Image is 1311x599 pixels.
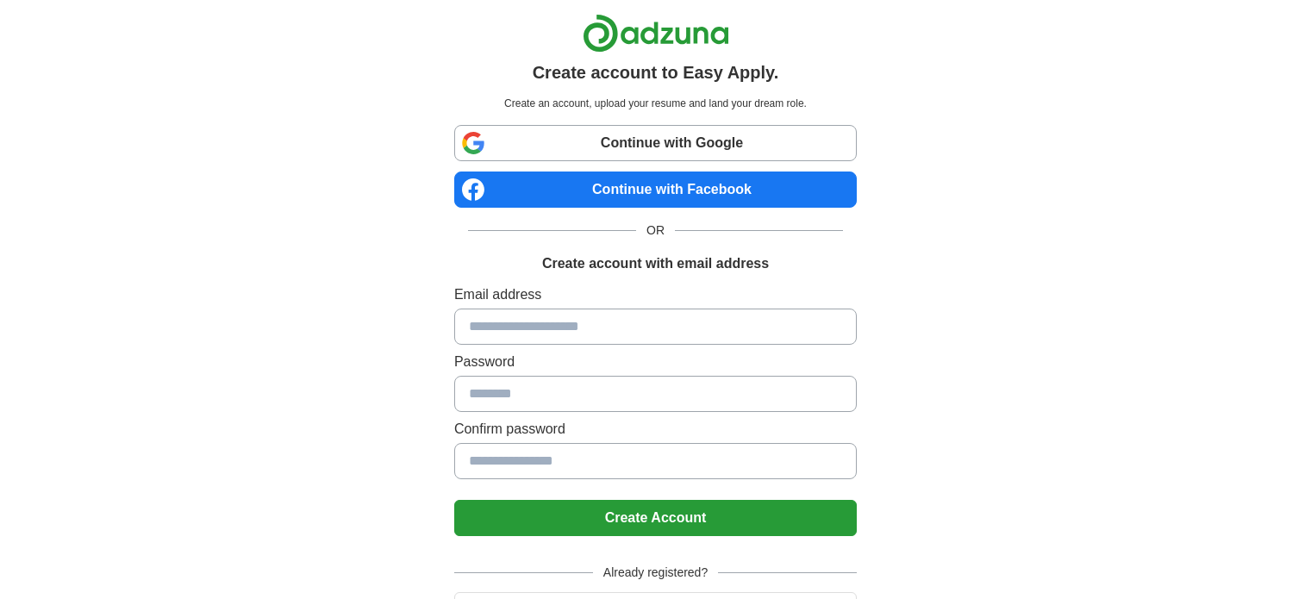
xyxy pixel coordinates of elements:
a: Continue with Facebook [454,172,857,208]
h1: Create account to Easy Apply. [533,59,779,85]
label: Password [454,352,857,372]
a: Continue with Google [454,125,857,161]
img: Adzuna logo [583,14,729,53]
p: Create an account, upload your resume and land your dream role. [458,96,853,111]
span: OR [636,222,675,240]
label: Confirm password [454,419,857,440]
span: Already registered? [593,564,718,582]
h1: Create account with email address [542,253,769,274]
label: Email address [454,284,857,305]
button: Create Account [454,500,857,536]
